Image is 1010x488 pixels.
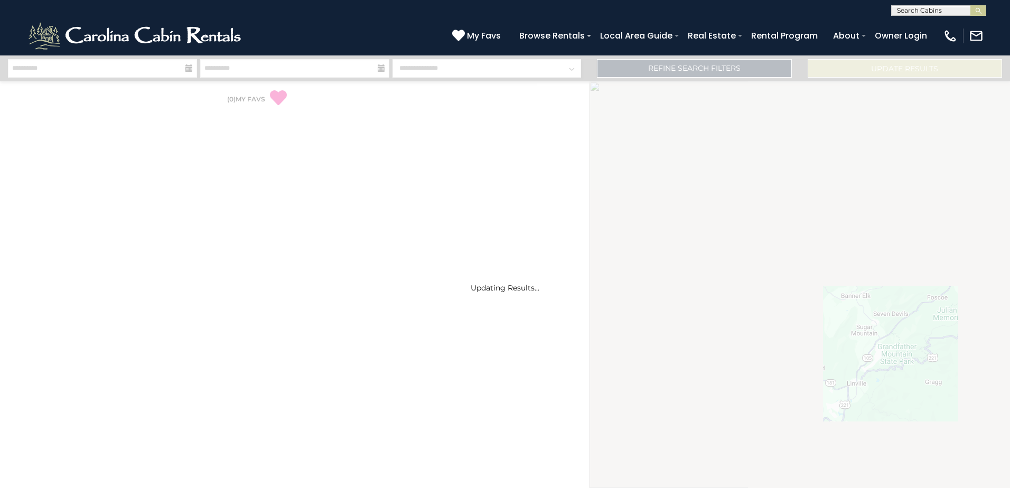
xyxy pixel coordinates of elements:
a: My Favs [452,29,503,43]
img: White-1-2.png [26,20,246,52]
a: About [828,26,865,45]
a: Real Estate [682,26,741,45]
a: Rental Program [746,26,823,45]
span: My Favs [467,29,501,42]
a: Owner Login [869,26,932,45]
img: phone-regular-white.png [943,29,958,43]
img: mail-regular-white.png [969,29,984,43]
a: Local Area Guide [595,26,678,45]
a: Browse Rentals [514,26,590,45]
